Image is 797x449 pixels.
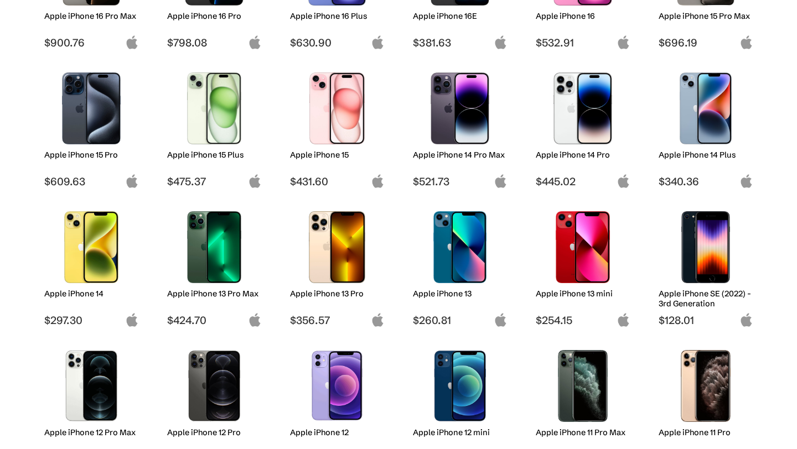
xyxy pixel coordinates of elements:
span: $696.19 [659,36,753,49]
h2: Apple iPhone SE (2022) - 3rd Generation [659,289,753,309]
img: apple-logo [739,313,753,327]
h2: Apple iPhone 16 [536,11,630,21]
img: iPhone SE 3rd Gen [667,211,745,283]
img: apple-logo [494,35,508,49]
img: apple-logo [617,313,630,327]
span: $521.73 [413,175,508,188]
img: iPhone 12 [298,350,376,422]
span: $475.37 [167,175,262,188]
img: apple-logo [125,313,139,327]
img: apple-logo [617,174,630,188]
span: $798.08 [167,36,262,49]
span: $900.76 [44,36,139,49]
a: iPhone SE 3rd Gen Apple iPhone SE (2022) - 3rd Generation $128.01 apple-logo [653,206,758,327]
h2: Apple iPhone 11 Pro Max [536,427,630,437]
a: iPhone 15 Pro Apple iPhone 15 Pro $609.63 apple-logo [39,67,144,188]
a: iPhone 13 Pro Apple iPhone 13 Pro $356.57 apple-logo [284,206,390,327]
span: $532.91 [536,36,630,49]
span: $445.02 [536,175,630,188]
img: iPhone 12 mini [421,350,499,422]
img: iPhone 11 Pro [667,350,745,422]
img: iPhone 11 Pro Max [544,350,622,422]
h2: Apple iPhone 14 Pro [536,150,630,160]
img: apple-logo [248,35,262,49]
img: apple-logo [371,35,385,49]
span: $424.70 [167,314,262,327]
h2: Apple iPhone 13 [413,289,508,299]
span: $431.60 [290,175,385,188]
h2: Apple iPhone 15 Pro Max [659,11,753,21]
a: iPhone 13 mini Apple iPhone 13 mini $254.15 apple-logo [530,206,635,327]
img: iPhone 14 [53,211,131,283]
h2: Apple iPhone 12 [290,427,385,437]
h2: Apple iPhone 12 Pro [167,427,262,437]
h2: Apple iPhone 13 Pro [290,289,385,299]
h2: Apple iPhone 12 mini [413,427,508,437]
h2: Apple iPhone 15 [290,150,385,160]
span: $254.15 [536,314,630,327]
span: $630.90 [290,36,385,49]
img: iPhone 14 Pro Max [421,72,499,144]
img: apple-logo [371,313,385,327]
img: apple-logo [494,313,508,327]
img: apple-logo [125,174,139,188]
img: apple-logo [125,35,139,49]
img: iPhone 13 Pro Max [175,211,253,283]
img: apple-logo [739,174,753,188]
h2: Apple iPhone 16 Pro [167,11,262,21]
span: $297.30 [44,314,139,327]
h2: Apple iPhone 14 [44,289,139,299]
span: $609.63 [44,175,139,188]
img: iPhone 14 Plus [667,72,745,144]
h2: Apple iPhone 16 Plus [290,11,385,21]
span: $340.36 [659,175,753,188]
img: iPhone 12 Pro [175,350,253,422]
span: $356.57 [290,314,385,327]
span: $128.01 [659,314,753,327]
img: apple-logo [371,174,385,188]
h2: Apple iPhone 14 Pro Max [413,150,508,160]
a: iPhone 13 Pro Max Apple iPhone 13 Pro Max $424.70 apple-logo [162,206,267,327]
img: iPhone 13 Pro [298,211,376,283]
a: iPhone 15 Apple iPhone 15 $431.60 apple-logo [284,67,390,188]
img: iPhone 15 Plus [175,72,253,144]
a: iPhone 14 Apple iPhone 14 $297.30 apple-logo [39,206,144,327]
img: iPhone 14 Pro [544,72,622,144]
span: $260.81 [413,314,508,327]
h2: Apple iPhone 15 Plus [167,150,262,160]
h2: Apple iPhone 16 Pro Max [44,11,139,21]
img: iPhone 12 Pro Max [53,350,131,422]
a: iPhone 14 Pro Apple iPhone 14 Pro $445.02 apple-logo [530,67,635,188]
h2: Apple iPhone 15 Pro [44,150,139,160]
a: iPhone 14 Pro Max Apple iPhone 14 Pro Max $521.73 apple-logo [407,67,513,188]
h2: Apple iPhone 13 mini [536,289,630,299]
img: apple-logo [248,313,262,327]
h2: Apple iPhone 13 Pro Max [167,289,262,299]
h2: Apple iPhone 12 Pro Max [44,427,139,437]
a: iPhone 15 Plus Apple iPhone 15 Plus $475.37 apple-logo [162,67,267,188]
span: $381.63 [413,36,508,49]
img: apple-logo [617,35,630,49]
a: iPhone 13 Apple iPhone 13 $260.81 apple-logo [407,206,513,327]
a: iPhone 14 Plus Apple iPhone 14 Plus $340.36 apple-logo [653,67,758,188]
img: iPhone 13 [421,211,499,283]
h2: Apple iPhone 14 Plus [659,150,753,160]
img: apple-logo [248,174,262,188]
img: apple-logo [739,35,753,49]
img: iPhone 15 Pro [53,72,131,144]
h2: Apple iPhone 11 Pro [659,427,753,437]
img: iPhone 13 mini [544,211,622,283]
img: apple-logo [494,174,508,188]
img: iPhone 15 [298,72,376,144]
h2: Apple iPhone 16E [413,11,508,21]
